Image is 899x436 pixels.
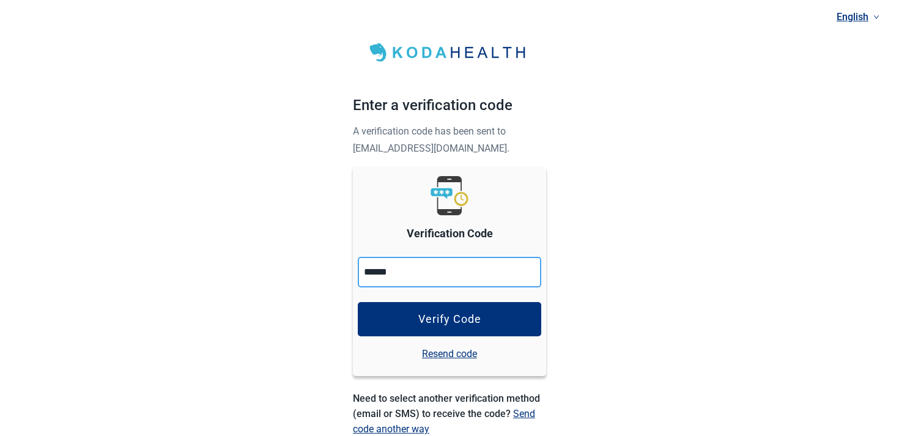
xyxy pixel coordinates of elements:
[407,225,493,242] label: Verification Code
[422,346,477,361] a: Resend code
[832,7,884,27] a: Current language: English
[353,393,540,419] span: Need to select another verification method (email or SMS) to receive the code?
[358,302,541,336] button: Verify Code
[873,14,879,20] span: down
[418,313,481,325] div: Verify Code
[353,94,546,122] h1: Enter a verification code
[363,39,536,66] img: Koda Health
[353,125,509,154] span: A verification code has been sent to [EMAIL_ADDRESS][DOMAIN_NAME].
